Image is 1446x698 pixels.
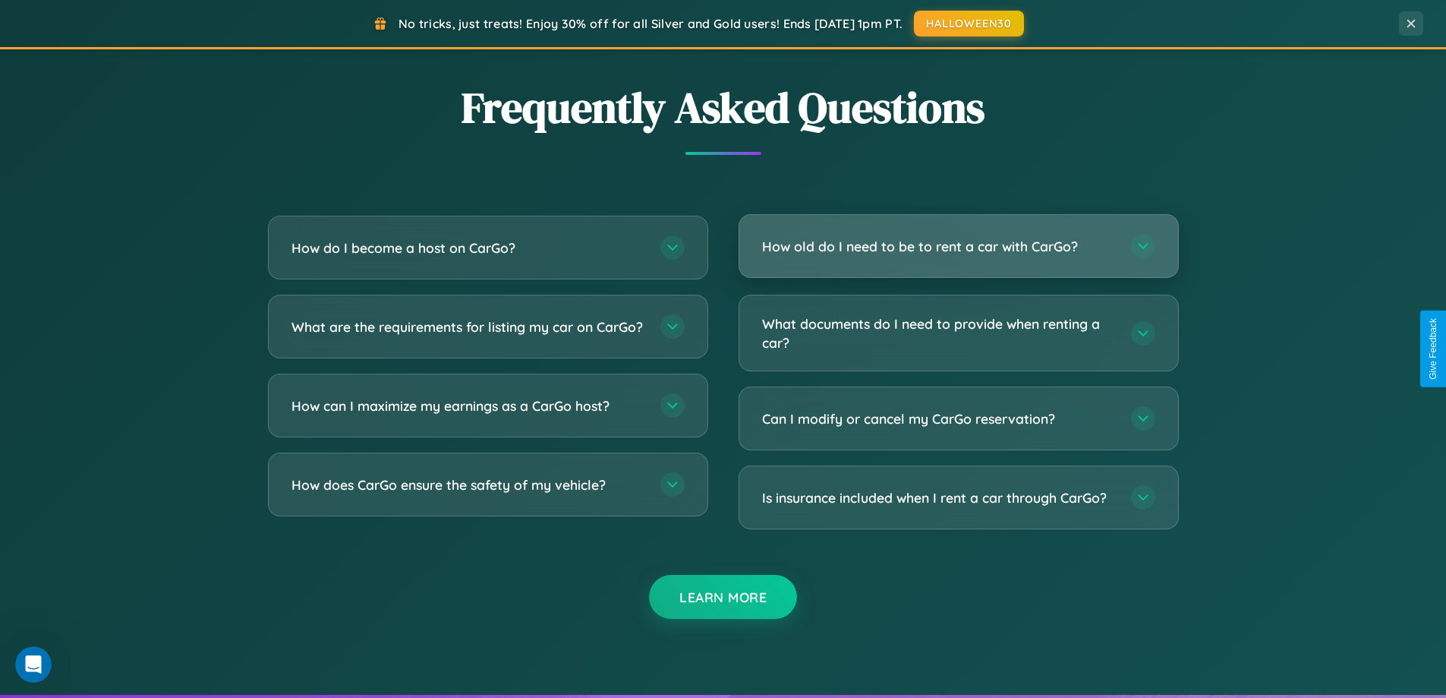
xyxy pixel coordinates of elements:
[1428,318,1438,380] div: Give Feedback
[762,488,1116,507] h3: Is insurance included when I rent a car through CarGo?
[291,475,645,494] h3: How does CarGo ensure the safety of my vehicle?
[291,317,645,336] h3: What are the requirements for listing my car on CarGo?
[291,396,645,415] h3: How can I maximize my earnings as a CarGo host?
[914,11,1024,36] button: HALLOWEEN30
[649,575,797,619] button: Learn More
[291,238,645,257] h3: How do I become a host on CarGo?
[15,646,52,683] iframe: Intercom live chat
[399,16,903,31] span: No tricks, just treats! Enjoy 30% off for all Silver and Gold users! Ends [DATE] 1pm PT.
[762,237,1116,256] h3: How old do I need to be to rent a car with CarGo?
[268,78,1179,137] h2: Frequently Asked Questions
[762,409,1116,428] h3: Can I modify or cancel my CarGo reservation?
[762,314,1116,352] h3: What documents do I need to provide when renting a car?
